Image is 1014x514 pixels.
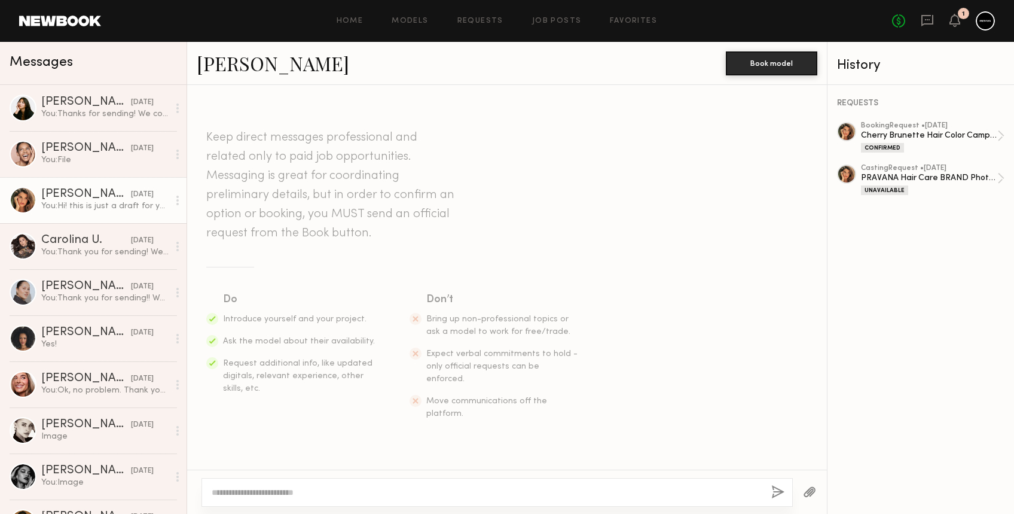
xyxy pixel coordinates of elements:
div: You: Thanks for sending! We completed casting for this shoot, but will have more campaigns coming... [41,108,169,120]
span: Request additional info, like updated digitals, relevant experience, other skills, etc. [223,360,372,393]
span: Move communications off the platform. [426,397,547,418]
div: History [837,59,1004,72]
span: Messages [10,56,73,69]
div: [PERSON_NAME] [41,465,131,477]
div: [DATE] [131,143,154,154]
a: Book model [726,57,817,68]
a: [PERSON_NAME] [197,50,349,76]
div: Yes! [41,339,169,350]
span: Ask the model about their availability. [223,337,375,345]
div: Carolina U. [41,235,131,247]
div: [PERSON_NAME] [41,373,131,385]
div: PRAVANA Hair Care BRAND Photoshoot [861,172,997,184]
div: [PERSON_NAME] [41,188,131,200]
span: Bring up non-professional topics or ask a model to work for free/trade. [426,315,570,336]
div: [DATE] [131,419,154,431]
button: Book model [726,51,817,75]
div: Cherry Brunette Hair Color Campaign - PRAVANA [861,130,997,141]
div: [DATE] [131,466,154,477]
a: Models [392,17,428,25]
div: [DATE] [131,97,154,108]
span: Expect verbal commitments to hold - only official requests can be enforced. [426,350,578,383]
a: Job Posts [532,17,582,25]
div: [PERSON_NAME] [41,96,131,108]
div: You: Image [41,477,169,488]
div: booking Request • [DATE] [861,122,997,130]
a: Home [337,17,364,25]
a: Favorites [610,17,657,25]
div: Confirmed [861,143,904,153]
div: 1 [962,11,965,17]
div: You: Thank you for sending!! We completed casting for this shoot, but we will have more castings ... [41,293,169,304]
div: [DATE] [131,373,154,385]
div: [DATE] [131,189,154,200]
div: Image [41,431,169,442]
div: [DATE] [131,235,154,247]
div: REQUESTS [837,99,1004,108]
div: Unavailable [861,185,908,195]
a: castingRequest •[DATE]PRAVANA Hair Care BRAND PhotoshootUnavailable [861,165,1004,195]
div: [DATE] [131,281,154,293]
header: Keep direct messages professional and related only to paid job opportunities. Messaging is great ... [206,128,457,243]
div: [PERSON_NAME] [41,281,131,293]
div: Don’t [426,291,579,308]
div: [PERSON_NAME] [41,142,131,154]
span: Introduce yourself and your project. [223,315,366,323]
div: [PERSON_NAME] [41,419,131,431]
div: You: Thank you for sending! We already casted for this project, but we will have more campaigns c... [41,247,169,258]
div: You: Ok, no problem. Thank you for getting back to us. [41,385,169,396]
div: [DATE] [131,327,154,339]
div: You: Hi! this is just a draft for you to review. Can you please read through and let me know if y... [41,200,169,212]
div: casting Request • [DATE] [861,165,997,172]
div: You: File [41,154,169,166]
div: Do [223,291,376,308]
a: bookingRequest •[DATE]Cherry Brunette Hair Color Campaign - PRAVANAConfirmed [861,122,1004,153]
a: Requests [457,17,503,25]
div: [PERSON_NAME] [41,327,131,339]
